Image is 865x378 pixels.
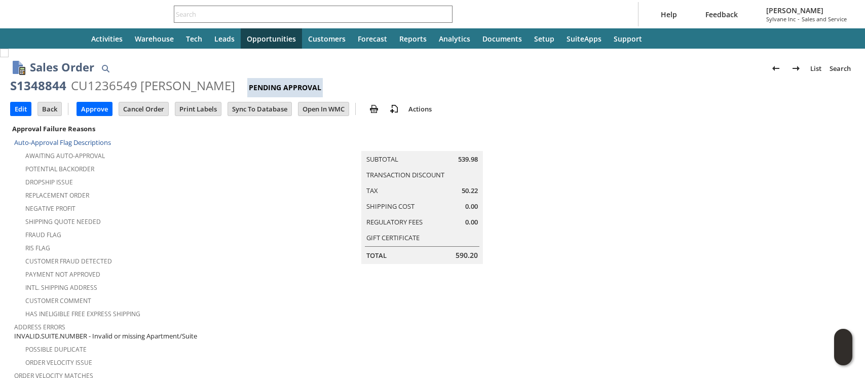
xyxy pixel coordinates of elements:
[14,138,111,147] a: Auto-Approval Flag Descriptions
[560,28,608,49] a: SuiteApps
[25,270,100,279] a: Payment not approved
[766,15,796,23] span: Sylvane Inc
[465,217,478,227] span: 0.00
[91,34,123,44] span: Activities
[208,28,241,49] a: Leads
[25,165,94,173] a: Potential Backorder
[25,358,92,367] a: Order Velocity Issue
[11,102,31,116] input: Edit
[241,28,302,49] a: Opportunities
[388,103,400,115] img: add-record.svg
[14,323,65,331] a: Address Errors
[36,28,61,49] div: Shortcuts
[25,310,140,318] a: Has Ineligible Free Express Shipping
[798,15,800,23] span: -
[456,250,478,260] span: 590.20
[25,296,91,305] a: Customer Comment
[366,202,415,211] a: Shipping Cost
[368,103,380,115] img: print.svg
[298,102,349,116] input: Open In WMC
[366,170,444,179] a: Transaction Discount
[366,217,423,226] a: Regulatory Fees
[790,62,802,74] img: Next
[614,34,642,44] span: Support
[10,122,288,135] div: Approval Failure Reasons
[528,28,560,49] a: Setup
[366,251,387,260] a: Total
[534,34,554,44] span: Setup
[358,34,387,44] span: Forecast
[180,28,208,49] a: Tech
[25,283,97,292] a: Intl. Shipping Address
[25,231,61,239] a: Fraud Flag
[806,60,825,77] a: List
[30,59,94,75] h1: Sales Order
[705,10,738,19] span: Feedback
[302,28,352,49] a: Customers
[61,28,85,49] a: Home
[135,34,174,44] span: Warehouse
[465,202,478,211] span: 0.00
[25,257,112,266] a: Customer Fraud Detected
[770,62,782,74] img: Previous
[433,28,476,49] a: Analytics
[308,34,346,44] span: Customers
[25,152,105,160] a: Awaiting Auto-Approval
[175,102,221,116] input: Print Labels
[366,233,420,242] a: Gift Certificate
[476,28,528,49] a: Documents
[482,34,522,44] span: Documents
[404,104,436,114] a: Actions
[834,329,852,365] iframe: Click here to launch Oracle Guided Learning Help Panel
[393,28,433,49] a: Reports
[438,8,450,20] svg: Search
[366,186,378,195] a: Tax
[12,28,36,49] a: Recent Records
[119,102,168,116] input: Cancel Order
[439,34,470,44] span: Analytics
[85,28,129,49] a: Activities
[38,102,61,116] input: Back
[766,6,847,15] span: [PERSON_NAME]
[77,102,112,116] input: Approve
[661,10,677,19] span: Help
[25,178,73,186] a: Dropship Issue
[352,28,393,49] a: Forecast
[25,191,89,200] a: Replacement Order
[834,348,852,366] span: Oracle Guided Learning Widget. To move around, please hold and drag
[247,78,323,97] div: Pending Approval
[129,28,180,49] a: Warehouse
[43,32,55,45] svg: Shortcuts
[366,155,398,164] a: Subtotal
[25,217,101,226] a: Shipping Quote Needed
[25,204,76,213] a: Negative Profit
[174,8,438,20] input: Search
[186,34,202,44] span: Tech
[18,32,30,45] svg: Recent Records
[25,244,50,252] a: RIS flag
[99,62,111,74] img: Quick Find
[399,34,427,44] span: Reports
[608,28,648,49] a: Support
[67,32,79,45] svg: Home
[14,331,197,341] span: INVALID.SUITE.NUMBER - Invalid or missing Apartment/Suite
[361,135,483,151] caption: Summary
[71,78,235,94] div: CU1236549 [PERSON_NAME]
[25,345,87,354] a: Possible Duplicate
[802,15,847,23] span: Sales and Service
[10,78,66,94] div: S1348844
[247,34,296,44] span: Opportunities
[462,186,478,196] span: 50.22
[458,155,478,164] span: 539.98
[214,34,235,44] span: Leads
[825,60,855,77] a: Search
[567,34,601,44] span: SuiteApps
[228,102,291,116] input: Sync To Database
